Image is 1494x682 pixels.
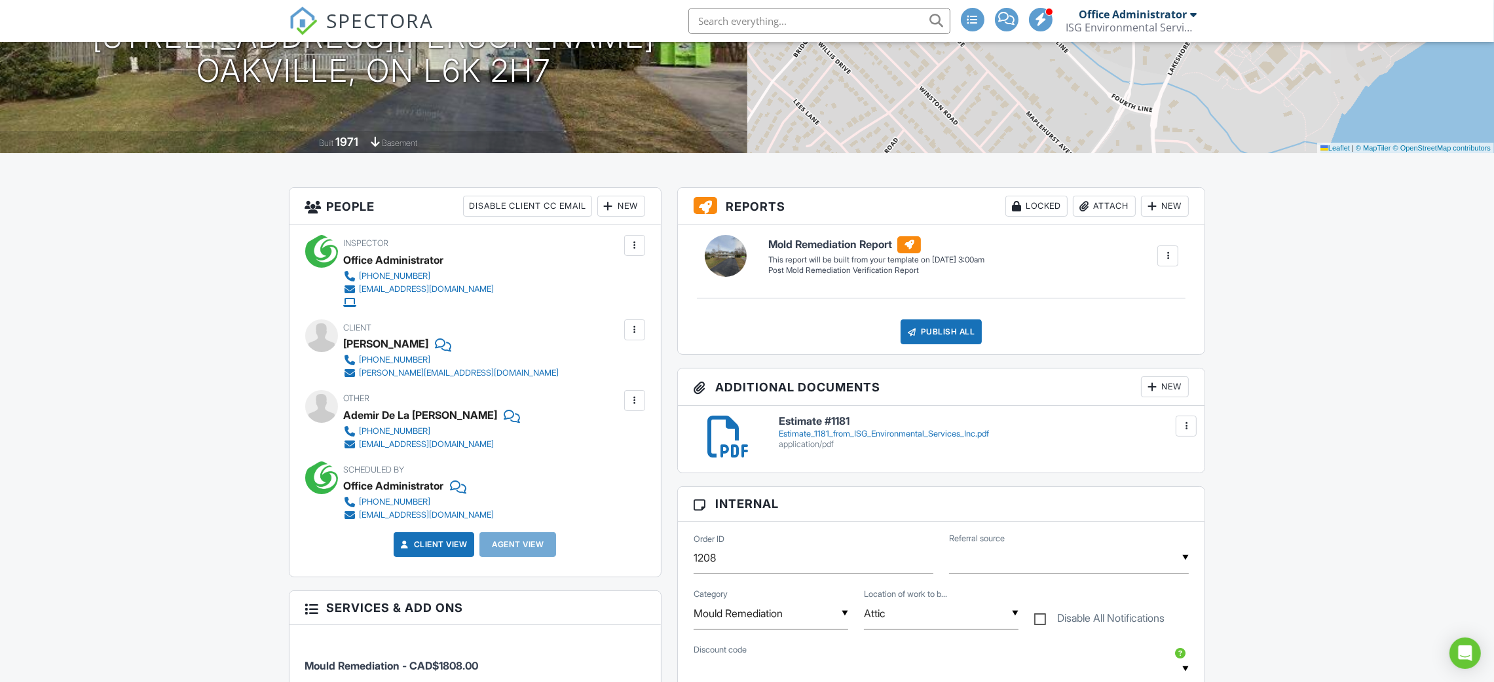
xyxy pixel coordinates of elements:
a: Leaflet [1320,144,1350,152]
h1: [STREET_ADDRESS][PERSON_NAME] Oakville, ON L6K 2H7 [92,20,655,89]
label: Category [694,588,728,600]
div: [PHONE_NUMBER] [360,497,431,507]
div: New [1141,376,1189,397]
a: © OpenStreetMap contributors [1393,144,1491,152]
div: [PHONE_NUMBER] [360,355,431,365]
a: [PHONE_NUMBER] [344,353,559,367]
h3: Internal [678,487,1205,521]
div: Open Intercom Messenger [1449,637,1481,669]
div: ISG Environmental Services Inc [1066,21,1197,34]
label: Disable All Notifications [1034,612,1165,628]
span: Mould Remediation - CAD$1808.00 [305,659,479,672]
div: [EMAIL_ADDRESS][DOMAIN_NAME] [360,510,495,520]
div: This report will be built from your template on [DATE] 3:00am [768,255,984,265]
div: [PERSON_NAME] [344,334,429,353]
div: Locked [1005,196,1068,217]
a: [PERSON_NAME][EMAIL_ADDRESS][DOMAIN_NAME] [344,367,559,380]
input: Search everything... [688,8,950,34]
a: Client View [398,538,468,551]
label: Referral source [949,533,1005,545]
label: Discount code [694,644,747,656]
img: The Best Home Inspection Software - Spectora [289,7,318,35]
div: Office Administrator [1079,8,1187,21]
div: [EMAIL_ADDRESS][DOMAIN_NAME] [360,284,495,295]
span: Scheduled By [344,465,405,475]
a: [PHONE_NUMBER] [344,270,495,283]
h6: Mold Remediation Report [768,236,984,253]
div: application/pdf [779,439,1189,450]
span: Inspector [344,238,389,248]
div: Disable Client CC Email [463,196,592,217]
div: New [597,196,645,217]
div: 1971 [335,135,358,149]
div: Estimate_1181_from_ISG_Environmental_Services_Inc.pdf [779,429,1189,439]
a: SPECTORA [289,18,434,45]
span: Built [319,138,333,148]
h3: People [289,188,661,225]
div: Publish All [901,319,982,344]
div: Office Administrator [344,476,444,495]
span: | [1352,144,1354,152]
h3: Services & Add ons [289,591,661,625]
a: [PHONE_NUMBER] [344,425,510,438]
a: © MapTiler [1356,144,1391,152]
h3: Reports [678,188,1205,225]
div: [PERSON_NAME][EMAIL_ADDRESS][DOMAIN_NAME] [360,368,559,378]
div: [EMAIL_ADDRESS][DOMAIN_NAME] [360,439,495,450]
div: [PHONE_NUMBER] [360,426,431,437]
div: Ademir De La [PERSON_NAME] [344,405,498,425]
span: Client [344,323,372,332]
label: Location of work to be done [864,588,947,600]
a: [EMAIL_ADDRESS][DOMAIN_NAME] [344,283,495,296]
div: New [1141,196,1189,217]
span: basement [382,138,417,148]
div: Attach [1073,196,1136,217]
label: Order ID [694,533,724,545]
a: [EMAIL_ADDRESS][DOMAIN_NAME] [344,509,495,522]
a: Estimate #1181 Estimate_1181_from_ISG_Environmental_Services_Inc.pdf application/pdf [779,416,1189,449]
div: Office Administrator [344,250,444,270]
h6: Estimate #1181 [779,416,1189,427]
div: [PHONE_NUMBER] [360,271,431,281]
a: [EMAIL_ADDRESS][DOMAIN_NAME] [344,438,510,451]
span: Other [344,393,370,403]
h3: Additional Documents [678,368,1205,406]
span: SPECTORA [327,7,434,34]
a: [PHONE_NUMBER] [344,495,495,509]
div: Post Mold Remediation Verification Report [768,265,984,276]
